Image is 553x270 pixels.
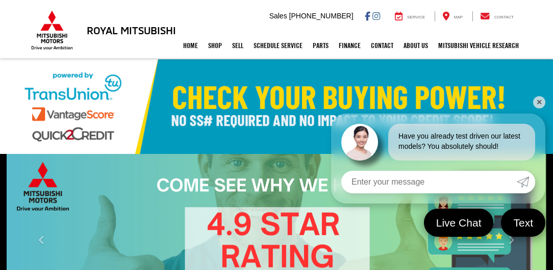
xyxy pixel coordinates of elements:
h3: Royal Mitsubishi [87,25,176,36]
img: Mitsubishi [29,10,75,50]
span: Contact [494,15,514,19]
a: Instagram: Click to visit our Instagram page [372,12,380,20]
a: Text [501,209,545,237]
a: Submit [517,171,535,193]
div: Have you already test driven our latest models? You absolutely should! [388,124,535,161]
span: Map [454,15,463,19]
span: Text [508,216,538,230]
span: Live Chat [431,216,487,230]
span: [PHONE_NUMBER] [289,12,354,20]
a: Parts: Opens in a new tab [308,33,334,58]
a: Finance [334,33,366,58]
a: Contact [472,11,521,21]
a: About Us [398,33,433,58]
a: Mitsubishi Vehicle Research [433,33,524,58]
a: Home [178,33,203,58]
span: Service [407,15,425,19]
a: Schedule Service: Opens in a new tab [248,33,308,58]
a: Map [435,11,470,21]
img: Agent profile photo [341,124,378,161]
a: Live Chat [424,209,494,237]
a: Service [387,11,433,21]
a: Sell [227,33,248,58]
span: Sales [269,12,287,20]
a: Contact [366,33,398,58]
input: Enter your message [341,171,517,193]
a: Shop [203,33,227,58]
a: Facebook: Click to visit our Facebook page [365,12,370,20]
